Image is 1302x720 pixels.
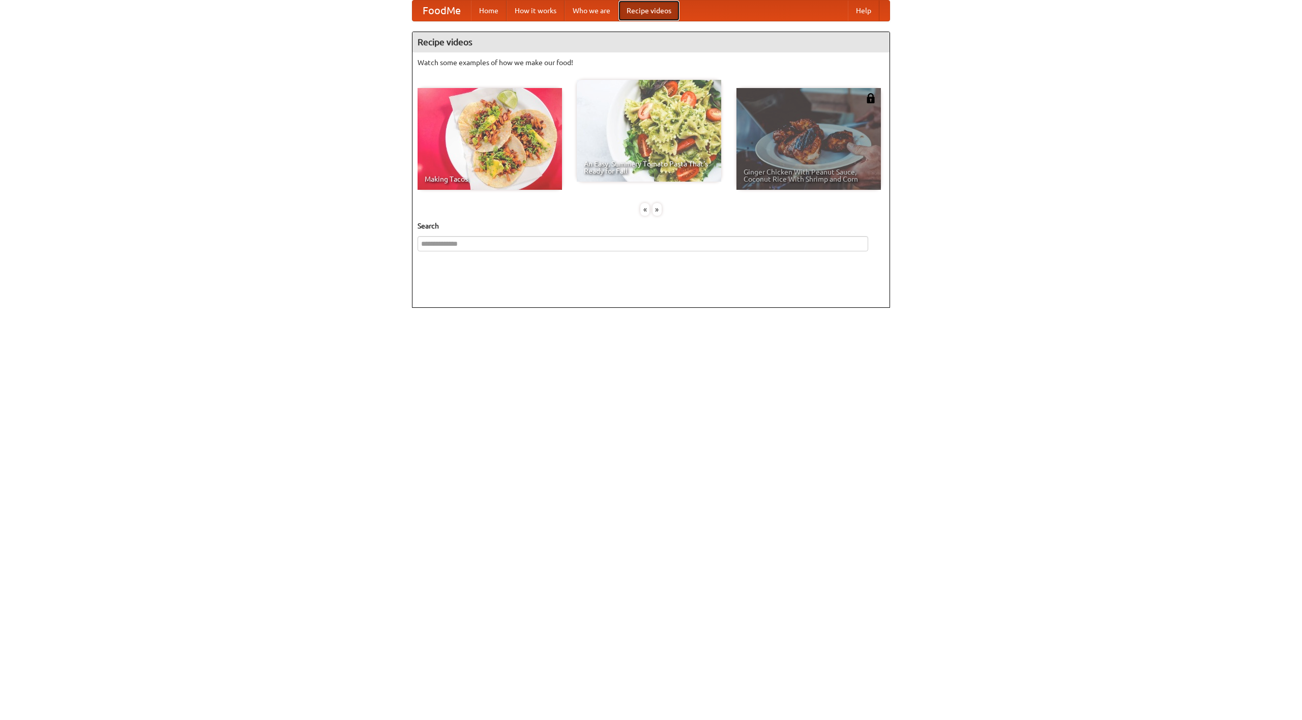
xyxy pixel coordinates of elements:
span: Making Tacos [425,176,555,183]
h4: Recipe videos [412,32,890,52]
div: » [653,203,662,216]
a: Making Tacos [418,88,562,190]
img: 483408.png [866,93,876,103]
a: Recipe videos [618,1,679,21]
p: Watch some examples of how we make our food! [418,57,884,68]
span: An Easy, Summery Tomato Pasta That's Ready for Fall [584,160,714,175]
a: An Easy, Summery Tomato Pasta That's Ready for Fall [577,80,721,182]
a: FoodMe [412,1,471,21]
div: « [640,203,649,216]
a: Who we are [565,1,618,21]
a: Home [471,1,507,21]
a: Help [848,1,879,21]
a: How it works [507,1,565,21]
h5: Search [418,221,884,231]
